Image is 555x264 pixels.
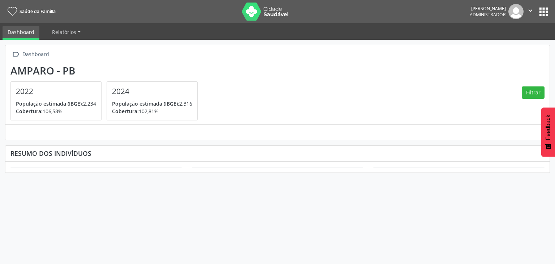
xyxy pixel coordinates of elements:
p: 2.234 [16,100,96,107]
p: 102,81% [112,107,192,115]
p: 2.316 [112,100,192,107]
h4: 2022 [16,87,96,96]
button: apps [537,5,550,18]
span: Relatórios [52,29,76,35]
button: Filtrar [522,86,545,99]
a: Dashboard [3,26,39,40]
i:  [526,7,534,14]
p: 106,58% [16,107,96,115]
span: Administrador [470,12,506,18]
button: Feedback - Mostrar pesquisa [541,107,555,157]
span: População estimada (IBGE): [112,100,179,107]
i:  [10,49,21,60]
div: Amparo - PB [10,65,203,77]
span: População estimada (IBGE): [16,100,83,107]
span: Saúde da Família [20,8,56,14]
h4: 2024 [112,87,192,96]
img: img [508,4,524,19]
span: Feedback [545,115,551,140]
a:  Dashboard [10,49,50,60]
div: Resumo dos indivíduos [10,149,545,157]
span: Cobertura: [16,108,43,115]
div: Dashboard [21,49,50,60]
a: Saúde da Família [5,5,56,17]
a: Relatórios [47,26,86,38]
span: Cobertura: [112,108,139,115]
div: [PERSON_NAME] [470,5,506,12]
button:  [524,4,537,19]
